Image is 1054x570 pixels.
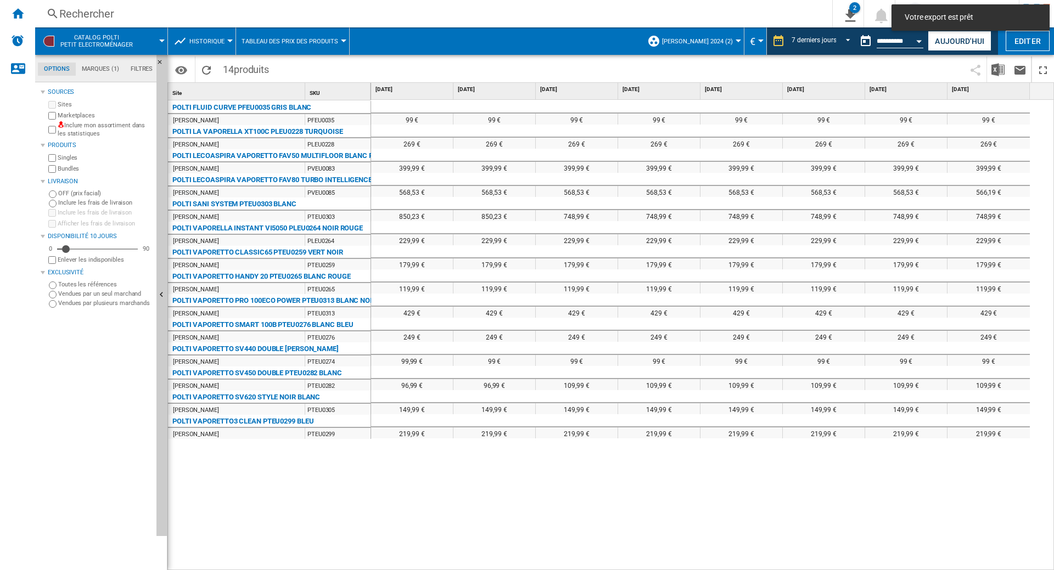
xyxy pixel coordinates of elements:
[783,403,865,414] div: 149,99 €
[371,162,453,173] div: 399,99 €
[700,234,782,245] div: 229,99 €
[948,331,1030,342] div: 249 €
[948,258,1030,269] div: 179,99 €
[948,307,1030,318] div: 429 €
[536,162,618,173] div: 399,99 €
[49,200,57,207] input: Inclure les frais de livraison
[58,299,152,307] label: Vendues par plusieurs marchands
[305,138,371,149] div: PLEU0228
[371,210,453,221] div: 850,23 €
[965,57,986,82] button: Partager ce bookmark avec d'autres
[865,138,947,149] div: 269 €
[536,355,618,366] div: 99 €
[453,331,535,342] div: 249 €
[453,379,535,390] div: 96,99 €
[453,162,535,173] div: 399,99 €
[928,31,991,51] button: Aujourd'hui
[647,27,738,55] div: [PERSON_NAME] 2024 (2)
[305,114,371,125] div: PFEU0035
[60,27,144,55] button: CATALOG POLTIPetit electroménager
[952,86,1028,93] span: [DATE]
[458,86,533,93] span: [DATE]
[173,357,219,368] div: [PERSON_NAME]
[536,186,618,197] div: 568,53 €
[901,12,1040,23] span: Votre export est prêt
[371,258,453,269] div: 179,99 €
[662,27,738,55] button: [PERSON_NAME] 2024 (2)
[865,403,947,414] div: 149,99 €
[371,234,453,245] div: 229,99 €
[172,246,343,259] div: POLTI VAPORETTO CLASSIC65 PTEU0259 VERT NOIR
[170,83,305,100] div: Sort None
[948,186,1030,197] div: 566,19 €
[173,212,219,223] div: [PERSON_NAME]
[750,27,761,55] button: €
[41,27,162,55] div: CATALOG POLTIPetit electroménager
[373,83,453,97] div: [DATE]
[305,187,371,197] div: PVEU0085
[46,245,55,253] div: 0
[58,256,152,264] label: Enlever les indisponibles
[48,141,152,150] div: Produits
[948,210,1030,221] div: 748,99 €
[618,403,700,414] div: 149,99 €
[172,270,351,283] div: POLTI VAPORETTO HANDY 20 PTEU0265 BLANC ROUGE
[58,121,64,128] img: mysite-not-bg-18x18.png
[948,114,1030,125] div: 99 €
[371,114,453,125] div: 99 €
[1009,57,1031,82] button: Envoyer ce rapport par email
[173,139,219,150] div: [PERSON_NAME]
[172,90,182,96] span: Site
[48,165,56,173] input: Bundles
[173,381,219,392] div: [PERSON_NAME]
[700,283,782,294] div: 119,99 €
[865,307,947,318] div: 429 €
[536,114,618,125] div: 99 €
[48,123,56,137] input: Inclure mon assortiment dans les statistiques
[234,64,269,75] span: produits
[48,220,56,228] input: Afficher les frais de livraison
[453,403,535,414] div: 149,99 €
[987,57,1009,82] button: Télécharger au format Excel
[48,256,56,264] input: Afficher les frais de livraison
[38,63,76,76] md-tab-item: Options
[536,210,618,221] div: 748,99 €
[156,55,167,536] button: Masquer
[948,138,1030,149] div: 269 €
[172,125,343,138] div: POLTI LA VAPORELLA XT100C PLEU0228 TURQUOISE
[700,114,782,125] div: 99 €
[48,88,152,97] div: Sources
[172,415,313,428] div: POLTI VAPORETTO3 CLEAN PTEU0299 BLEU
[948,379,1030,390] div: 109,99 €
[173,236,219,247] div: [PERSON_NAME]
[618,186,700,197] div: 568,53 €
[173,332,219,343] div: [PERSON_NAME]
[49,190,57,198] input: OFF (prix facial)
[48,112,56,120] input: Marketplaces
[58,219,152,228] label: Afficher les frais de livraison
[700,186,782,197] div: 568,53 €
[865,258,947,269] div: 179,99 €
[618,427,700,438] div: 219,99 €
[76,63,125,76] md-tab-item: Marques (1)
[855,30,877,52] button: md-calendar
[700,210,782,221] div: 748,99 €
[172,149,371,162] div: POLTI LECOASPIRA VAPORETTO FAV50 MULTIFLOOR BLANC ROUGE
[189,38,225,45] span: Historique
[538,83,618,97] div: [DATE]
[371,403,453,414] div: 149,99 €
[865,355,947,366] div: 99 €
[700,403,782,414] div: 149,99 €
[172,101,311,114] div: POLTI FLUID CURVE PFEU0035 GRIS BLANC
[58,189,152,197] label: OFF (prix facial)
[865,162,947,173] div: 399,99 €
[783,138,865,149] div: 269 €
[58,199,152,207] label: Inclure les frais de livraison
[173,115,219,126] div: [PERSON_NAME]
[865,283,947,294] div: 119,99 €
[58,111,152,120] label: Marketplaces
[456,83,535,97] div: [DATE]
[375,86,451,93] span: [DATE]
[307,83,371,100] div: SKU Sort None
